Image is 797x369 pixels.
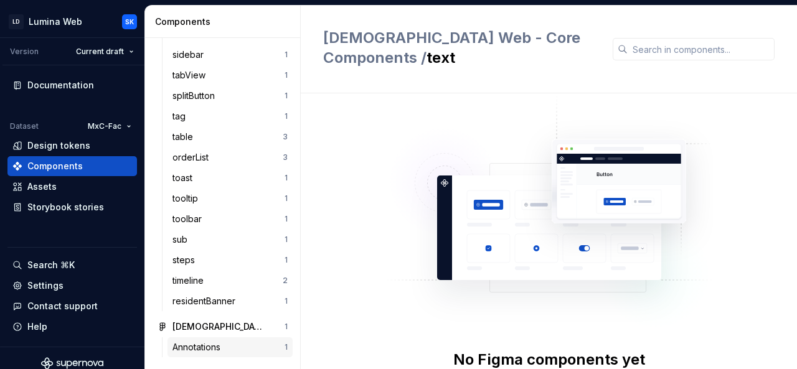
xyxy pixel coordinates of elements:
div: 1 [285,70,288,80]
div: LD [9,14,24,29]
div: Contact support [27,300,98,312]
div: 1 [285,111,288,121]
div: residentBanner [172,295,240,307]
a: sub1 [167,230,293,250]
input: Search in components... [628,38,775,60]
div: toolbar [172,213,207,225]
a: Settings [7,276,137,296]
div: Assets [27,180,57,193]
div: Documentation [27,79,94,91]
a: residentBanner1 [167,291,293,311]
div: Version [10,47,39,57]
div: Components [155,16,295,28]
div: 1 [285,322,288,332]
a: steps1 [167,250,293,270]
div: [DEMOGRAPHIC_DATA] Web - Design Helper [172,320,265,333]
a: table3 [167,127,293,147]
a: Annotations1 [167,337,293,357]
a: timeline2 [167,271,293,291]
a: sidebar1 [167,45,293,65]
div: Dataset [10,121,39,131]
div: Settings [27,279,64,292]
div: table [172,131,198,143]
button: Current draft [70,43,139,60]
button: Search ⌘K [7,255,137,275]
div: 1 [285,173,288,183]
button: Contact support [7,296,137,316]
div: 3 [283,152,288,162]
div: Annotations [172,341,225,353]
div: 2 [283,276,288,286]
div: 1 [285,214,288,224]
div: 1 [285,91,288,101]
div: 1 [285,235,288,245]
div: Search ⌘K [27,259,75,271]
a: Storybook stories [7,197,137,217]
a: tooltip1 [167,189,293,208]
a: toast1 [167,168,293,188]
button: Help [7,317,137,337]
div: tabView [172,69,210,82]
span: [DEMOGRAPHIC_DATA] Web - Core Components / [323,29,580,67]
span: Current draft [76,47,124,57]
div: 1 [285,194,288,203]
div: Help [27,320,47,333]
button: LDLumina WebSK [2,8,142,35]
div: sub [172,233,192,246]
div: 1 [285,296,288,306]
a: tabView1 [167,65,293,85]
span: MxC-Fac [88,121,121,131]
a: [DEMOGRAPHIC_DATA] Web - Design Helper1 [153,317,293,337]
h2: text [323,28,598,68]
a: Assets [7,177,137,197]
div: timeline [172,274,209,287]
div: 1 [285,50,288,60]
div: sidebar [172,49,209,61]
a: Components [7,156,137,176]
div: Lumina Web [29,16,82,28]
div: 1 [285,255,288,265]
a: Documentation [7,75,137,95]
a: tag1 [167,106,293,126]
a: orderList3 [167,147,293,167]
div: 3 [283,132,288,142]
a: toolbar1 [167,209,293,229]
button: MxC-Fac [82,118,137,135]
div: Design tokens [27,139,90,152]
div: tag [172,110,191,123]
div: steps [172,254,200,266]
div: tooltip [172,192,203,205]
a: splitButton1 [167,86,293,106]
div: SK [125,17,134,27]
div: Components [27,160,83,172]
div: Storybook stories [27,201,104,213]
a: Design tokens [7,136,137,156]
div: orderList [172,151,214,164]
div: 1 [285,342,288,352]
div: toast [172,172,197,184]
div: splitButton [172,90,220,102]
